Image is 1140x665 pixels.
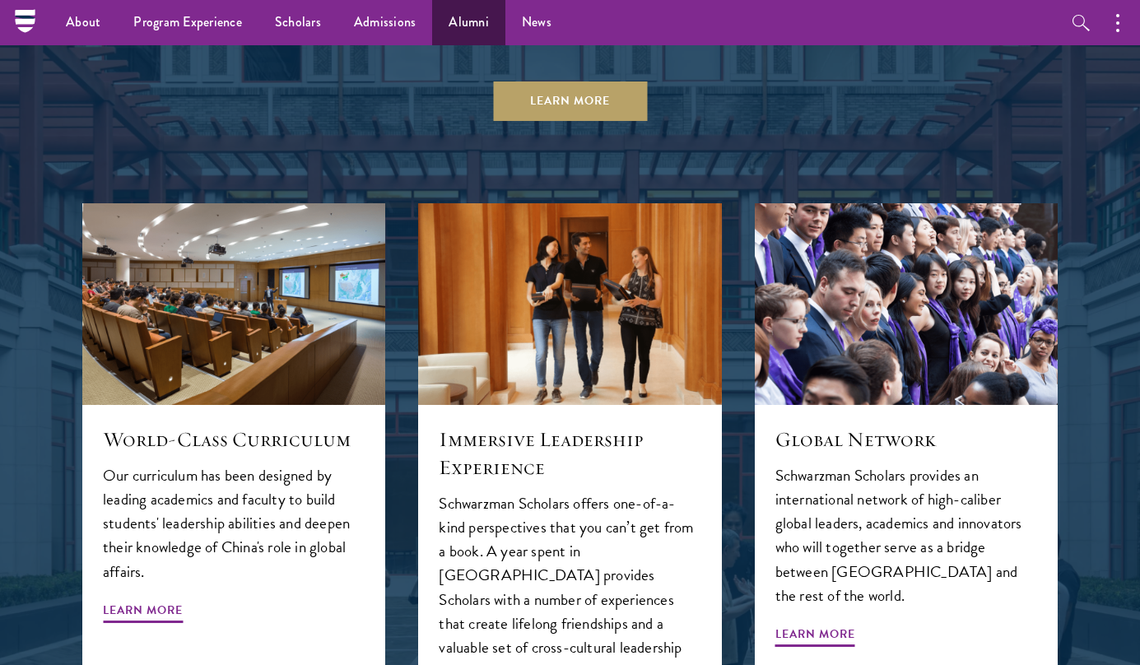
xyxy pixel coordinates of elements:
[775,624,855,649] span: Learn More
[439,426,700,481] h5: Immersive Leadership Experience
[103,463,365,583] p: Our curriculum has been designed by leading academics and faculty to build students' leadership a...
[103,600,183,625] span: Learn More
[493,81,647,121] a: Learn More
[103,426,365,453] h5: World-Class Curriculum
[775,463,1037,607] p: Schwarzman Scholars provides an international network of high-caliber global leaders, academics a...
[775,426,1037,453] h5: Global Network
